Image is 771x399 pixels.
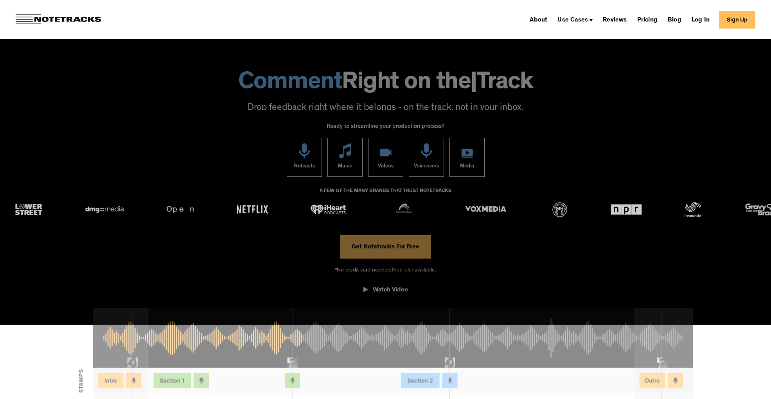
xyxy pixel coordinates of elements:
a: Get Notetracks For Free [340,235,431,259]
span: Comment [238,72,342,96]
a: open lightbox [363,280,408,302]
div: A FEW OF THE MANY BRANDS THAT TRUST NOTETRACKS [320,185,451,206]
span: Free plan [392,268,415,273]
a: Reviews [600,13,630,26]
div: Media [460,158,474,176]
a: Pricing [634,13,661,26]
div: Use Cases [554,13,596,26]
h1: Right on the Track [8,72,763,96]
a: Voiceovers [409,138,444,177]
a: Log In [688,13,713,26]
div: Watch Video [373,286,408,294]
div: Use Cases [557,17,588,23]
a: Sign Up [719,11,755,29]
a: Music [327,138,363,177]
p: Drop feedback right where it belongs - on the track, not in your inbox. [8,102,763,115]
div: *No credit card needed. available. [335,259,436,281]
span: | [471,72,477,96]
div: Ready to streamline your production process? [327,119,444,138]
div: Music [338,158,352,176]
div: Podcasts [293,158,315,176]
a: Media [449,138,485,177]
div: Voiceovers [413,158,439,176]
a: Podcasts [287,138,322,177]
a: About [527,13,550,26]
a: Blog [665,13,685,26]
a: Videos [368,138,403,177]
div: Videos [377,158,394,176]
